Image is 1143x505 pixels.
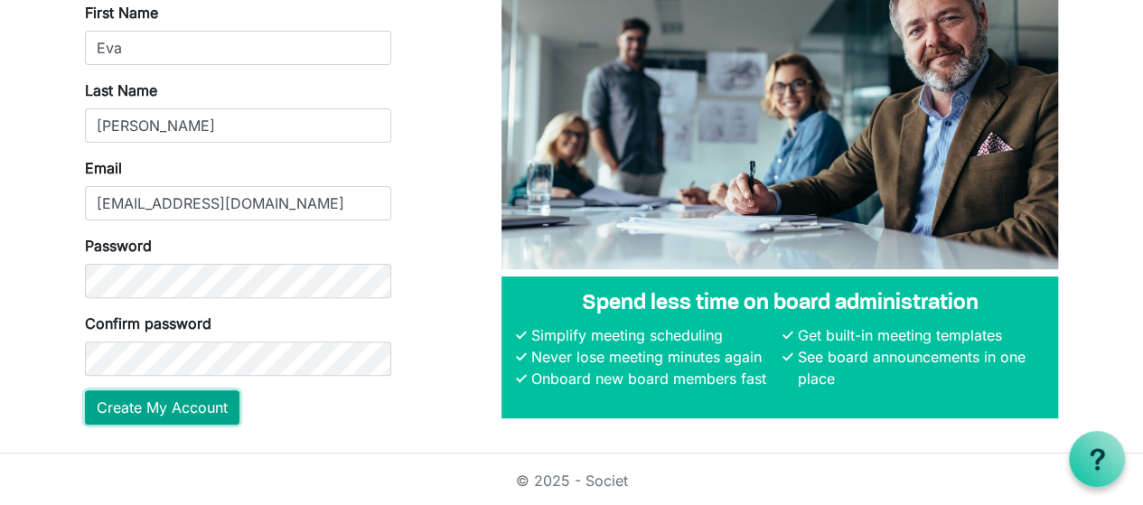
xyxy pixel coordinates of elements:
[527,368,778,389] li: Onboard new board members fast
[527,324,778,346] li: Simplify meeting scheduling
[516,472,628,490] a: © 2025 - Societ
[85,390,239,425] button: Create My Account
[85,235,152,257] label: Password
[516,291,1044,317] h4: Spend less time on board administration
[85,313,211,334] label: Confirm password
[85,79,157,101] label: Last Name
[792,324,1044,346] li: Get built-in meeting templates
[85,157,122,179] label: Email
[527,346,778,368] li: Never lose meeting minutes again
[792,346,1044,389] li: See board announcements in one place
[85,2,158,23] label: First Name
